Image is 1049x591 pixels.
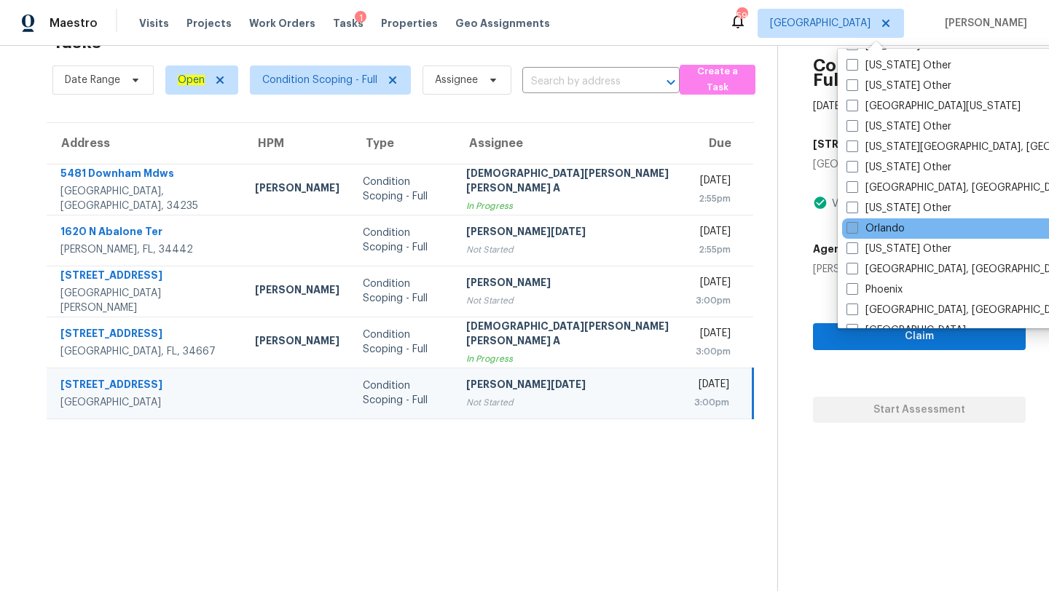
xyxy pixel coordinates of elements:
[351,123,455,164] th: Type
[60,268,232,286] div: [STREET_ADDRESS]
[435,73,478,87] span: Assignee
[60,242,232,257] div: [PERSON_NAME], FL, 34442
[813,157,1026,172] div: [GEOGRAPHIC_DATA]
[939,16,1027,31] span: [PERSON_NAME]
[661,72,681,92] button: Open
[363,378,443,408] div: Condition Scoping - Full
[255,282,339,301] div: [PERSON_NAME]
[139,16,169,31] span: Visits
[694,191,731,206] div: 2:55pm
[813,99,900,114] div: [DATE] by 3:00pm
[813,242,912,256] h5: Agent Exp. Partner
[694,293,731,308] div: 3:00pm
[243,123,351,164] th: HPM
[60,184,232,213] div: [GEOGRAPHIC_DATA], [GEOGRAPHIC_DATA], 34235
[846,99,1021,114] label: [GEOGRAPHIC_DATA][US_STATE]
[694,173,731,191] div: [DATE]
[466,166,671,199] div: [DEMOGRAPHIC_DATA][PERSON_NAME] [PERSON_NAME] A
[60,286,232,315] div: [GEOGRAPHIC_DATA][PERSON_NAME]
[846,282,903,297] label: Phoenix
[255,181,339,199] div: [PERSON_NAME]
[50,16,98,31] span: Maestro
[687,63,748,97] span: Create a Task
[813,323,1026,350] button: Claim
[178,75,205,85] ah_el_jm_1744035306855: Open
[466,395,671,410] div: Not Started
[813,262,912,277] div: [PERSON_NAME]
[466,352,671,366] div: In Progress
[813,195,828,210] img: Artifact Present Icon
[694,242,731,257] div: 2:55pm
[52,35,101,49] h2: Tasks
[522,71,639,93] input: Search by address
[466,319,671,352] div: [DEMOGRAPHIC_DATA][PERSON_NAME] [PERSON_NAME] A
[363,328,443,357] div: Condition Scoping - Full
[680,65,755,95] button: Create a Task
[846,119,951,134] label: [US_STATE] Other
[846,242,951,256] label: [US_STATE] Other
[60,326,232,344] div: [STREET_ADDRESS]
[846,323,966,338] label: [GEOGRAPHIC_DATA]
[694,275,731,293] div: [DATE]
[466,275,671,293] div: [PERSON_NAME]
[846,160,951,175] label: [US_STATE] Other
[825,328,1014,346] span: Claim
[333,18,364,28] span: Tasks
[363,175,443,204] div: Condition Scoping - Full
[846,58,951,73] label: [US_STATE] Other
[813,137,915,151] h5: [STREET_ADDRESS]
[60,344,232,359] div: [GEOGRAPHIC_DATA], FL, 34667
[466,242,671,257] div: Not Started
[846,221,905,236] label: Orlando
[694,344,731,359] div: 3:00pm
[466,293,671,308] div: Not Started
[770,16,871,31] span: [GEOGRAPHIC_DATA]
[60,166,232,184] div: 5481 Downham Mdws
[846,201,951,215] label: [US_STATE] Other
[466,199,671,213] div: In Progress
[466,377,671,395] div: [PERSON_NAME][DATE]
[186,16,232,31] span: Projects
[255,333,339,352] div: [PERSON_NAME]
[381,16,438,31] span: Properties
[355,11,366,25] div: 1
[455,16,550,31] span: Geo Assignments
[60,395,232,410] div: [GEOGRAPHIC_DATA]
[65,73,120,87] span: Date Range
[694,326,731,344] div: [DATE]
[466,224,671,242] div: [PERSON_NAME][DATE]
[47,123,243,164] th: Address
[846,79,951,93] label: [US_STATE] Other
[828,197,865,211] div: Videos
[363,277,443,306] div: Condition Scoping - Full
[455,123,683,164] th: Assignee
[694,224,731,242] div: [DATE]
[60,224,232,242] div: 1620 N Abalone Ter
[363,226,443,255] div: Condition Scoping - Full
[694,395,729,410] div: 3:00pm
[60,377,232,395] div: [STREET_ADDRESS]
[694,377,729,395] div: [DATE]
[262,73,377,87] span: Condition Scoping - Full
[813,58,991,87] h2: Condition Scoping - Full
[249,16,315,31] span: Work Orders
[683,123,753,164] th: Due
[736,9,747,23] div: 59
